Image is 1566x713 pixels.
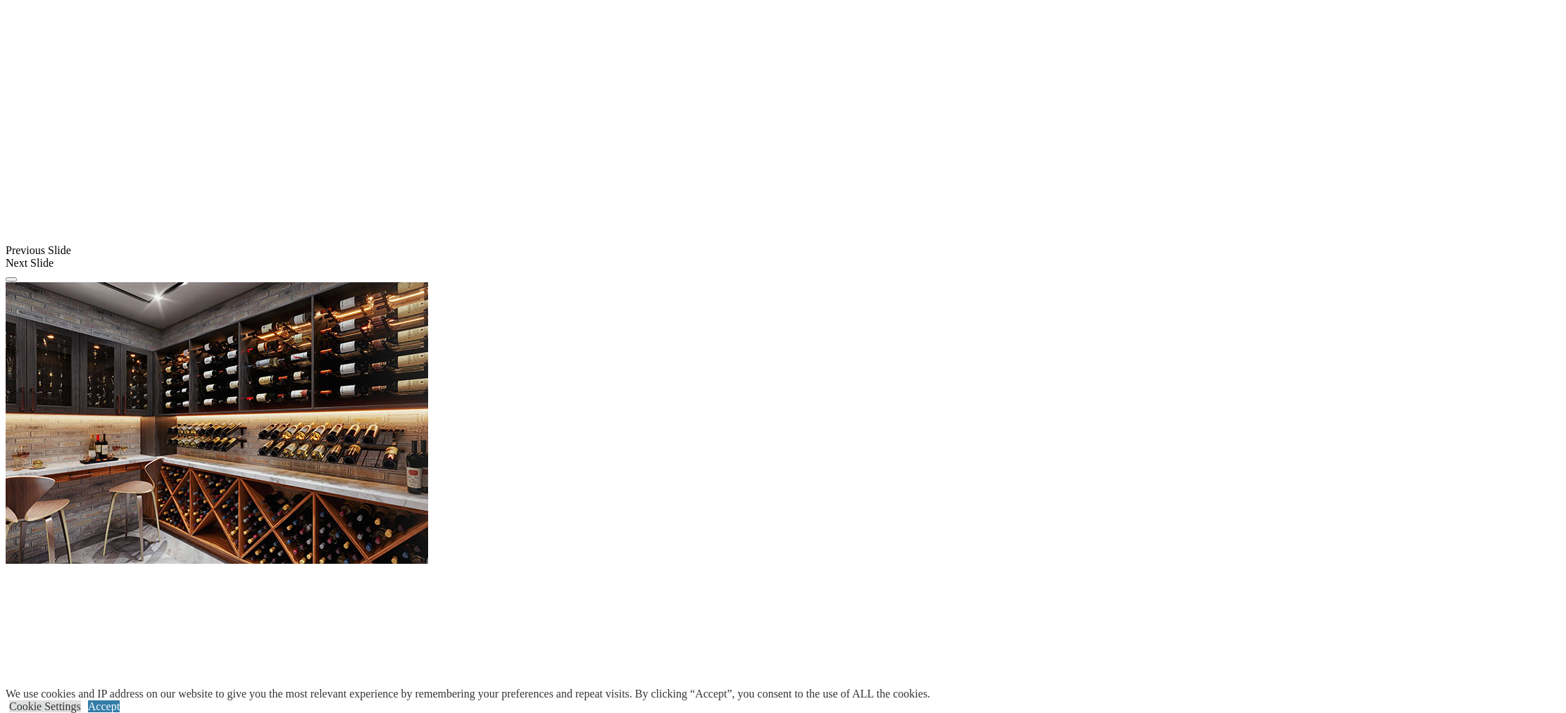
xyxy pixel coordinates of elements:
a: Accept [88,700,120,712]
button: Click here to pause slide show [6,277,17,282]
div: Next Slide [6,257,1560,270]
div: We use cookies and IP address on our website to give you the most relevant experience by remember... [6,688,930,700]
img: Banner for mobile view [6,282,428,564]
div: Previous Slide [6,244,1560,257]
a: Cookie Settings [9,700,81,712]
